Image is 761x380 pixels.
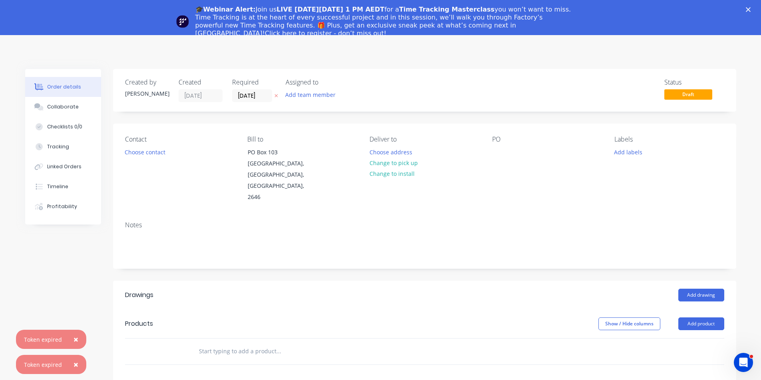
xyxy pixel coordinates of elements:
[120,146,169,157] button: Choose contact
[734,353,753,372] iframe: Intercom live chat
[598,317,660,330] button: Show / Hide columns
[125,221,724,229] div: Notes
[25,137,101,157] button: Tracking
[610,146,647,157] button: Add labels
[281,89,340,100] button: Add team member
[74,359,78,370] span: ×
[176,15,189,28] img: Profile image for Team
[678,289,724,301] button: Add drawing
[664,79,724,86] div: Status
[25,97,101,117] button: Collaborate
[66,355,86,374] button: Close
[678,317,724,330] button: Add product
[365,146,416,157] button: Choose address
[47,83,81,91] div: Order details
[248,147,314,158] div: PO Box 103
[265,30,386,37] a: Click here to register - don’t miss out!
[47,203,77,210] div: Profitability
[66,330,86,349] button: Close
[125,290,153,300] div: Drawings
[614,136,724,143] div: Labels
[365,158,422,168] button: Change to pick up
[24,360,62,369] div: Token expired
[47,123,82,130] div: Checklists 0/0
[25,177,101,197] button: Timeline
[241,146,321,203] div: PO Box 103[GEOGRAPHIC_DATA], [GEOGRAPHIC_DATA], [GEOGRAPHIC_DATA], 2646
[125,89,169,98] div: [PERSON_NAME]
[399,6,495,13] b: Time Tracking Masterclass
[286,79,366,86] div: Assigned to
[47,143,69,150] div: Tracking
[179,79,223,86] div: Created
[286,89,340,100] button: Add team member
[25,157,101,177] button: Linked Orders
[125,79,169,86] div: Created by
[195,6,256,13] b: 🎓Webinar Alert:
[47,163,81,170] div: Linked Orders
[74,334,78,345] span: ×
[25,77,101,97] button: Order details
[276,6,384,13] b: LIVE [DATE][DATE] 1 PM AEDT
[47,183,68,190] div: Timeline
[664,89,712,99] span: Draft
[370,136,479,143] div: Deliver to
[248,158,314,203] div: [GEOGRAPHIC_DATA], [GEOGRAPHIC_DATA], [GEOGRAPHIC_DATA], 2646
[492,136,602,143] div: PO
[125,319,153,329] div: Products
[746,7,754,12] div: Close
[47,103,79,110] div: Collaborate
[25,117,101,137] button: Checklists 0/0
[24,335,62,344] div: Token expired
[25,197,101,217] button: Profitability
[199,343,358,359] input: Start typing to add a product...
[125,136,234,143] div: Contact
[247,136,357,143] div: Bill to
[365,168,419,179] button: Change to install
[232,79,276,86] div: Required
[195,6,572,37] div: Join us for a you won’t want to miss. Time Tracking is at the heart of every successful project a...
